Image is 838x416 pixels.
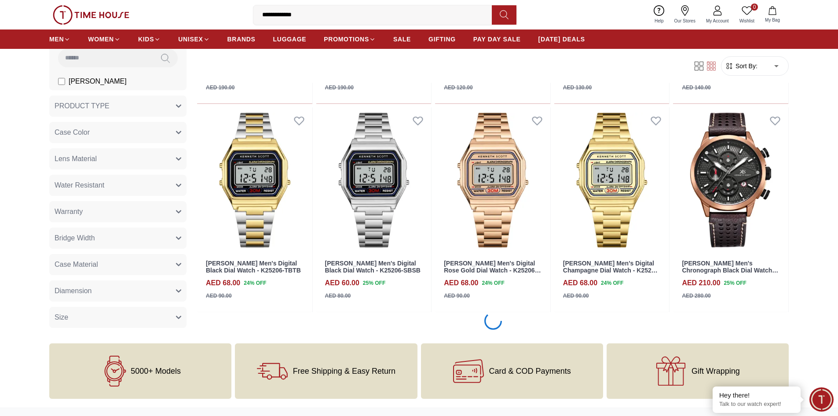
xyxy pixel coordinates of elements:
[734,62,757,70] span: Sort By:
[682,292,710,300] div: AED 280.00
[49,35,64,44] span: MEN
[563,278,597,288] h4: AED 68.00
[69,76,127,87] span: [PERSON_NAME]
[53,5,129,25] img: ...
[489,367,571,376] span: Card & COD Payments
[649,4,669,26] a: Help
[55,312,68,323] span: Size
[206,84,234,92] div: AED 190.00
[363,279,385,287] span: 25 % OFF
[55,180,104,191] span: Water Resistant
[324,31,376,47] a: PROMOTIONS
[682,84,710,92] div: AED 140.00
[671,18,699,24] span: Our Stores
[49,122,187,143] button: Case Color
[88,35,114,44] span: WOMEN
[131,367,181,376] span: 5000+ Models
[49,31,70,47] a: MEN
[435,107,550,253] img: Kenneth Scott Men's Digital Rose Gold Dial Watch - K25206-RBKK
[703,18,732,24] span: My Account
[563,260,660,282] a: [PERSON_NAME] Men's Digital Champagne Dial Watch - K25206-GBGC
[206,260,301,274] a: [PERSON_NAME] Men's Digital Black Dial Watch - K25206-TBTB
[554,107,670,253] img: Kenneth Scott Men's Digital Champagne Dial Watch - K25206-GBGC
[719,391,794,400] div: Hey there!
[692,367,740,376] span: Gift Wrapping
[325,260,421,274] a: [PERSON_NAME] Men's Digital Black Dial Watch - K25206-SBSB
[49,201,187,222] button: Warranty
[49,254,187,275] button: Case Material
[55,259,98,270] span: Case Material
[88,31,121,47] a: WOMEN
[725,62,757,70] button: Sort By:
[197,107,312,253] img: Kenneth Scott Men's Digital Black Dial Watch - K25206-TBTB
[682,260,778,282] a: [PERSON_NAME] Men's Chronograph Black Dial Watch - K25108-DLDB
[719,401,794,408] p: Talk to our watch expert!
[244,279,266,287] span: 24 % OFF
[49,280,187,302] button: Diamension
[273,35,307,44] span: LUGGAGE
[49,228,187,249] button: Bridge Width
[393,35,411,44] span: SALE
[293,367,395,376] span: Free Shipping & Easy Return
[138,31,161,47] a: KIDS
[55,154,97,164] span: Lens Material
[734,4,760,26] a: 0Wishlist
[809,387,834,412] div: Chat Widget
[444,84,472,92] div: AED 120.00
[444,278,478,288] h4: AED 68.00
[227,35,256,44] span: BRANDS
[393,31,411,47] a: SALE
[760,4,785,25] button: My Bag
[138,35,154,44] span: KIDS
[428,35,456,44] span: GIFTING
[473,35,521,44] span: PAY DAY SALE
[601,279,623,287] span: 24 % OFF
[325,278,359,288] h4: AED 60.00
[49,175,187,196] button: Water Resistant
[178,31,209,47] a: UNISEX
[325,292,351,300] div: AED 80.00
[724,279,747,287] span: 25 % OFF
[444,260,541,282] a: [PERSON_NAME] Men's Digital Rose Gold Dial Watch - K25206-RBKK
[563,292,589,300] div: AED 90.00
[761,17,783,23] span: My Bag
[49,307,187,328] button: Size
[682,278,720,288] h4: AED 210.00
[227,31,256,47] a: BRANDS
[55,233,95,243] span: Bridge Width
[736,18,758,24] span: Wishlist
[49,96,187,117] button: PRODUCT TYPE
[49,148,187,169] button: Lens Material
[669,4,701,26] a: Our Stores
[206,292,232,300] div: AED 90.00
[482,279,504,287] span: 24 % OFF
[206,278,240,288] h4: AED 68.00
[316,107,432,253] img: Kenneth Scott Men's Digital Black Dial Watch - K25206-SBSB
[673,107,788,253] img: Kenneth Scott Men's Chronograph Black Dial Watch - K25108-DLDB
[58,78,65,85] input: [PERSON_NAME]
[55,206,83,217] span: Warranty
[751,4,758,11] span: 0
[325,84,354,92] div: AED 190.00
[651,18,667,24] span: Help
[538,31,585,47] a: [DATE] DEALS
[444,292,470,300] div: AED 90.00
[473,31,521,47] a: PAY DAY SALE
[55,127,90,138] span: Case Color
[55,101,110,111] span: PRODUCT TYPE
[178,35,203,44] span: UNISEX
[324,35,369,44] span: PROMOTIONS
[273,31,307,47] a: LUGGAGE
[563,84,592,92] div: AED 130.00
[538,35,585,44] span: [DATE] DEALS
[428,31,456,47] a: GIFTING
[55,286,91,296] span: Diamension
